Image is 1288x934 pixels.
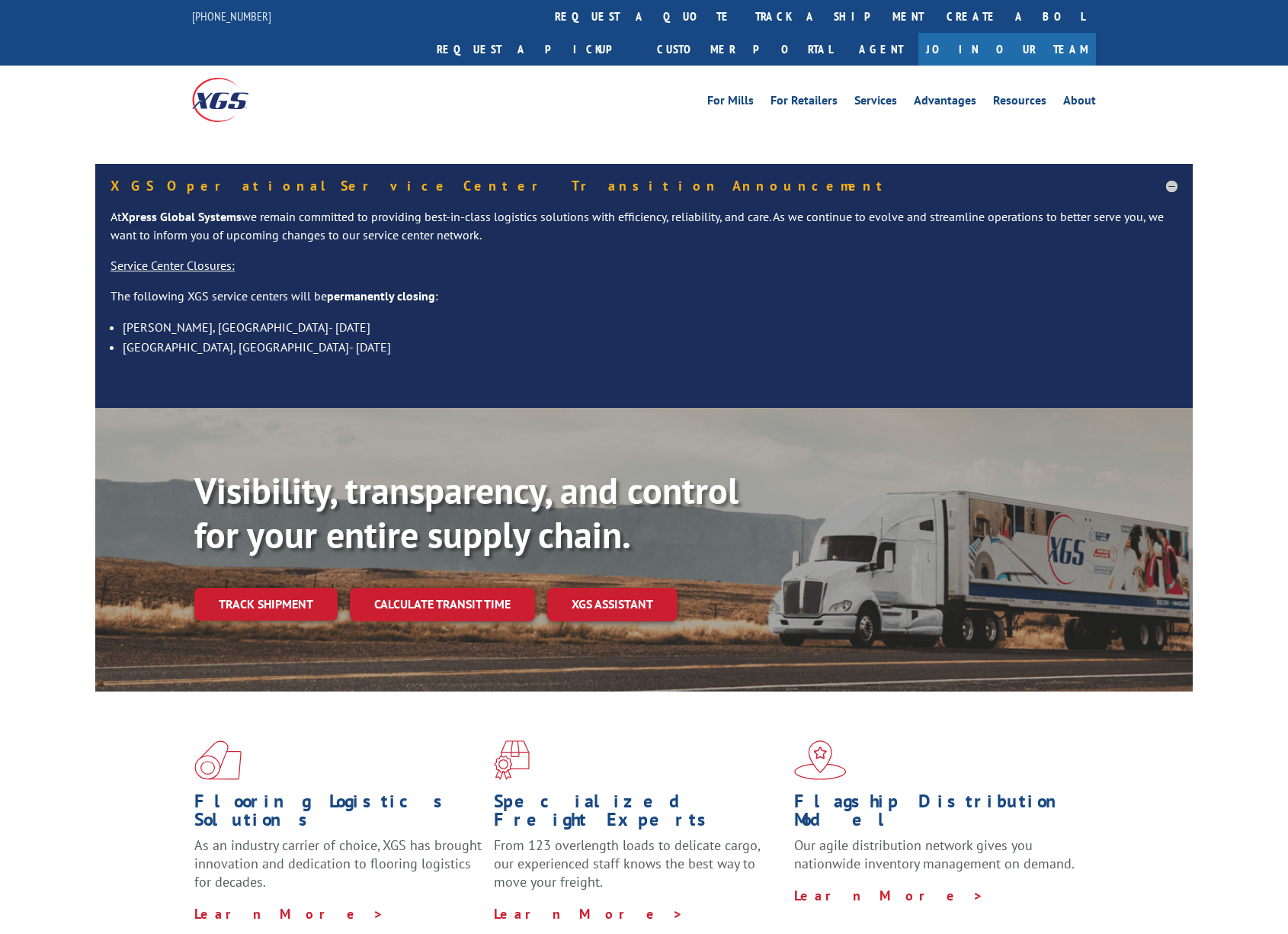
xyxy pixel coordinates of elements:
a: Learn More > [794,887,984,904]
li: [GEOGRAPHIC_DATA], [GEOGRAPHIC_DATA]- [DATE] [123,337,1177,357]
a: For Retailers [771,95,838,111]
a: Track shipment [194,588,338,620]
a: Learn More > [494,905,684,923]
a: Join Our Team [918,33,1096,66]
img: xgs-icon-focused-on-flooring-red [494,740,530,780]
a: For Mills [707,95,754,111]
li: [PERSON_NAME], [GEOGRAPHIC_DATA]- [DATE] [123,317,1177,337]
a: Advantages [914,95,976,111]
h1: Specialized Freight Experts [494,792,782,836]
a: Agent [844,33,918,66]
strong: permanently closing [327,288,435,303]
a: Request a pickup [425,33,646,66]
a: Calculate transit time [350,588,535,621]
strong: Xpress Global Systems [121,209,242,224]
img: xgs-icon-total-supply-chain-intelligence-red [194,740,242,780]
p: At we remain committed to providing best-in-class logistics solutions with efficiency, reliabilit... [111,208,1177,257]
img: xgs-icon-flagship-distribution-model-red [794,740,847,780]
a: [PHONE_NUMBER] [192,8,271,24]
a: About [1063,95,1096,111]
h1: Flagship Distribution Model [794,792,1082,836]
span: Our agile distribution network gives you nationwide inventory management on demand. [794,836,1075,872]
p: From 123 overlength loads to delicate cargo, our experienced staff knows the best way to move you... [494,836,782,904]
b: Visibility, transparency, and control for your entire supply chain. [194,467,739,558]
u: Service Center Closures: [111,258,235,273]
h1: Flooring Logistics Solutions [194,792,482,836]
span: As an industry carrier of choice, XGS has brought innovation and dedication to flooring logistics... [194,836,482,891]
a: Customer Portal [646,33,844,66]
a: Services [854,95,897,111]
p: The following XGS service centers will be : [111,287,1177,318]
a: Learn More > [194,905,384,923]
h5: XGS Operational Service Center Transition Announcement [111,179,1177,193]
a: Resources [993,95,1046,111]
a: XGS ASSISTANT [547,588,678,621]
